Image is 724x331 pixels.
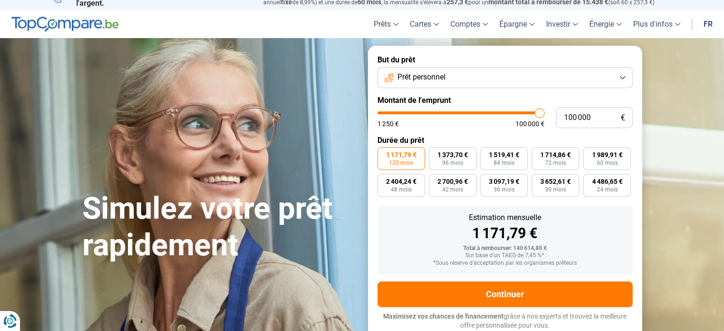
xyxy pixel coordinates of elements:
[698,10,718,38] a: fr
[489,178,519,185] span: 3 097,19 €
[391,187,412,192] span: 48 mois
[377,120,399,127] span: 1 250 €
[385,252,625,259] div: Sur base d'un TAEG de 7,45 %*
[385,226,625,241] div: 1 171,79 €
[404,10,445,38] a: Cartes
[494,187,515,192] span: 36 mois
[82,191,357,264] h1: Simulez votre prêt rapidement
[389,160,413,166] span: 120 mois
[377,67,633,88] button: Prêt personnel
[540,151,571,158] span: 1 714,86 €
[383,312,504,320] span: Maximisez vos chances de financement
[11,17,119,32] img: TopCompare
[489,151,519,158] span: 1 519,41 €
[386,178,417,185] span: 2 404,24 €
[385,245,625,252] div: Total à rembourser: 140 614,80 €
[442,187,463,192] span: 42 mois
[377,55,633,64] label: But du prêt
[516,120,545,127] span: 100 000 €
[584,10,627,38] a: Énergie
[442,160,463,166] span: 96 mois
[545,160,566,166] span: 72 mois
[437,178,468,185] span: 2 700,96 €
[627,10,686,38] a: Plus d'infos
[437,151,468,158] span: 1 373,70 €
[368,10,404,38] a: Prêts
[377,281,633,307] button: Continuer
[540,10,584,38] a: Investir
[377,136,633,145] label: Durée du prêt
[540,178,571,185] span: 3 652,61 €
[386,151,417,158] span: 1 171,79 €
[377,96,633,105] label: Montant de l'emprunt
[377,312,633,331] p: grâce à nos experts et trouvez la meilleure offre personnalisée pour vous.
[445,10,494,38] a: Comptes
[596,160,617,166] span: 60 mois
[494,10,540,38] a: Épargne
[385,214,625,221] div: Estimation mensuelle
[545,187,566,192] span: 30 mois
[397,72,446,82] span: Prêt personnel
[494,160,515,166] span: 84 mois
[592,178,622,185] span: 4 486,65 €
[596,187,617,192] span: 24 mois
[621,114,625,122] span: €
[385,260,625,267] div: *Sous réserve d'acceptation par les organismes prêteurs
[592,151,622,158] span: 1 989,91 €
